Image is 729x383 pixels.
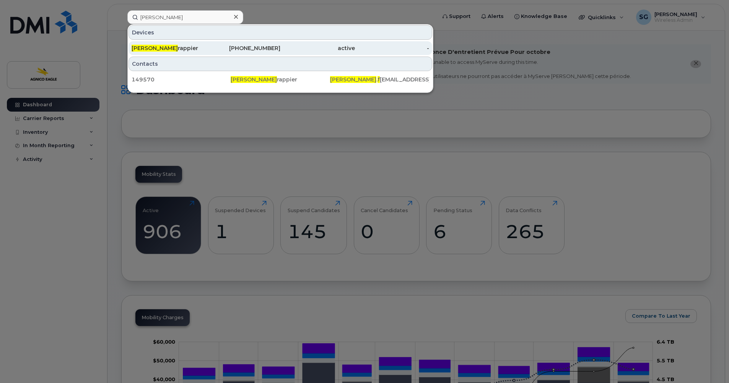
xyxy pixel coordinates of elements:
span: f [378,76,380,83]
span: [PERSON_NAME] [132,45,178,52]
span: [PERSON_NAME] [330,76,376,83]
a: [PERSON_NAME]rappier[PHONE_NUMBER]active- [129,41,432,55]
div: 149570 [132,76,231,83]
a: 149570[PERSON_NAME]rappier[PERSON_NAME].f[EMAIL_ADDRESS][DOMAIN_NAME] [129,73,432,86]
div: - [355,44,430,52]
div: . [EMAIL_ADDRESS][DOMAIN_NAME] [330,76,429,83]
div: Devices [129,25,432,40]
div: rappier [231,76,330,83]
div: Contacts [129,57,432,71]
div: [PHONE_NUMBER] [206,44,281,52]
span: [PERSON_NAME] [231,76,277,83]
div: active [280,44,355,52]
div: rappier [132,44,206,52]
